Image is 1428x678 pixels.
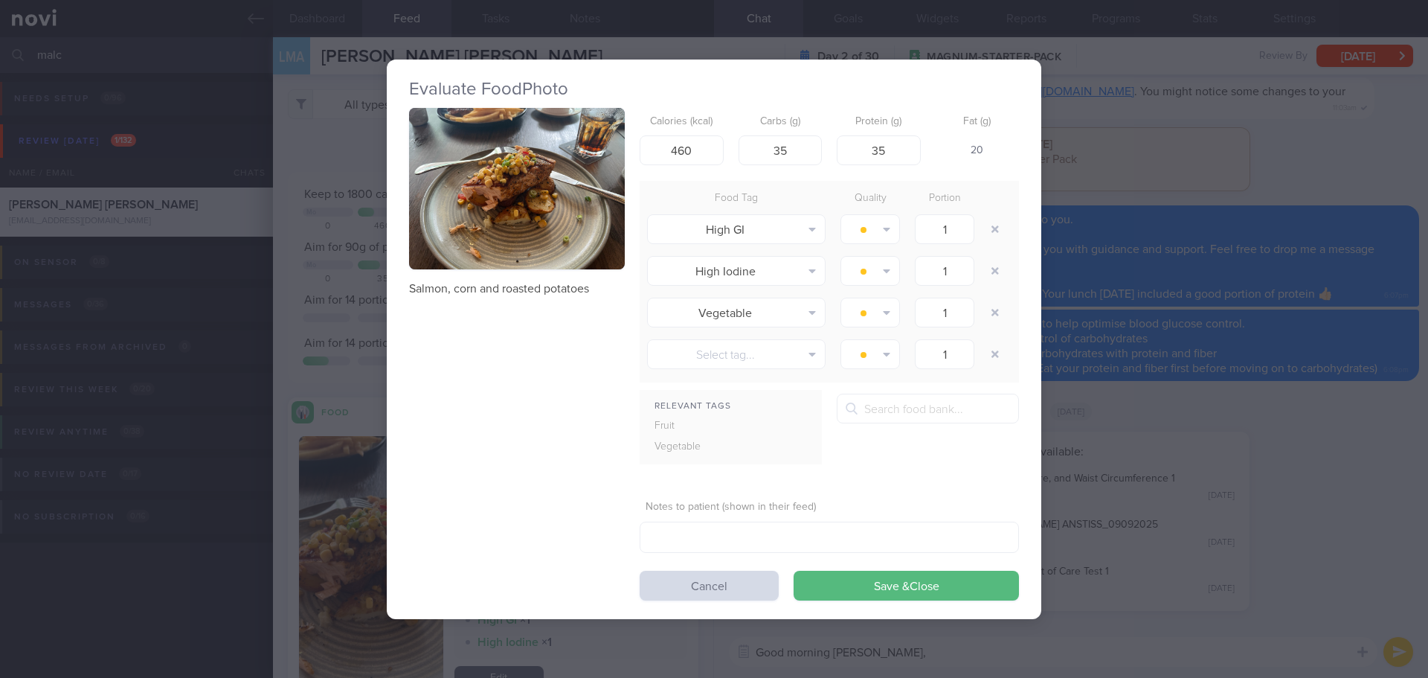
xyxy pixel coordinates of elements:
label: Fat (g) [942,115,1014,129]
div: 20 [936,135,1020,167]
input: 9 [837,135,921,165]
h2: Evaluate Food Photo [409,78,1019,100]
input: 250 [640,135,724,165]
button: Save &Close [794,571,1019,601]
label: Notes to patient (shown in their feed) [646,501,1013,514]
p: Salmon, corn and roasted potatoes [409,281,625,296]
button: Select tag... [647,339,826,369]
div: Vegetable [640,437,735,458]
input: 1.0 [915,339,974,369]
input: 1.0 [915,298,974,327]
div: Fruit [640,416,735,437]
div: Portion [907,188,982,209]
img: Salmon, corn and roasted potatoes [409,108,625,270]
div: Quality [833,188,907,209]
button: High GI [647,214,826,244]
button: Cancel [640,571,779,601]
label: Carbs (g) [744,115,817,129]
label: Protein (g) [843,115,915,129]
button: High Iodine [647,256,826,286]
input: 33 [739,135,823,165]
input: 1.0 [915,256,974,286]
input: 1.0 [915,214,974,244]
input: Search food bank... [837,394,1019,423]
div: Relevant Tags [640,397,822,416]
div: Food Tag [640,188,833,209]
button: Vegetable [647,298,826,327]
label: Calories (kcal) [646,115,718,129]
